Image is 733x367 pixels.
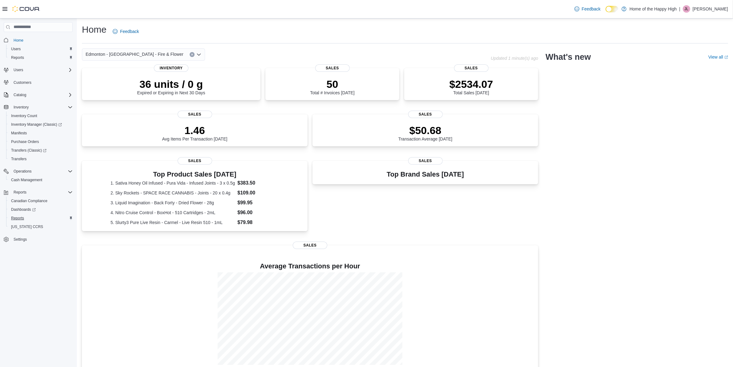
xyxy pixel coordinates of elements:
div: Total # Invoices [DATE] [310,78,354,95]
span: Sales [293,242,327,249]
button: Purchase Orders [6,137,75,146]
h2: What's new [546,52,591,62]
a: Feedback [572,3,603,15]
span: Reports [9,214,73,222]
span: Purchase Orders [11,139,39,144]
button: Settings [1,235,75,244]
button: Open list of options [196,52,201,57]
a: Inventory Manager (Classic) [6,120,75,129]
button: Canadian Compliance [6,197,75,205]
h1: Home [82,23,107,36]
button: Customers [1,78,75,87]
span: Sales [408,111,443,118]
a: Feedback [110,25,141,38]
dt: 2. Sky Rockets - SPACE RACE CANNABIS - Joints - 20 x 0.4g [111,190,235,196]
span: Edmonton - [GEOGRAPHIC_DATA] - Fire & Flower [86,51,183,58]
dt: 5. Slurty3 Pure Live Resin - Carmel - Live Resin 510 - 1mL [111,219,235,226]
a: Inventory Manager (Classic) [9,121,64,128]
button: Inventory [11,104,31,111]
span: Home [11,36,73,44]
span: Inventory [11,104,73,111]
div: Transaction Average [DATE] [398,124,453,141]
span: Users [14,67,23,72]
span: Dashboards [9,206,73,213]
a: View allExternal link [708,55,728,59]
span: Home [14,38,23,43]
a: Customers [11,79,34,86]
button: Inventory Count [6,112,75,120]
button: Reports [6,214,75,222]
span: Inventory Count [9,112,73,120]
span: Inventory [14,105,29,110]
img: Cova [12,6,40,12]
p: | [679,5,680,13]
h4: Average Transactions per Hour [87,263,533,270]
button: Users [11,66,26,74]
span: Manifests [9,129,73,137]
dd: $109.00 [237,189,279,197]
a: Settings [11,236,29,243]
button: Reports [11,189,29,196]
span: Cash Management [11,177,42,182]
span: Dark Mode [606,12,606,13]
span: Reports [11,55,24,60]
div: Avg Items Per Transaction [DATE] [162,124,228,141]
a: Purchase Orders [9,138,42,145]
svg: External link [724,55,728,59]
span: Inventory Manager (Classic) [9,121,73,128]
button: Inventory [1,103,75,112]
dd: $99.95 [237,199,279,206]
nav: Complex example [4,33,73,260]
a: Canadian Compliance [9,197,50,205]
button: Catalog [11,91,29,99]
span: Sales [178,111,212,118]
div: Expired or Expiring in Next 30 Days [137,78,205,95]
dd: $96.00 [237,209,279,216]
button: Operations [1,167,75,176]
span: Manifests [11,131,27,136]
span: Settings [14,237,27,242]
a: Home [11,37,26,44]
p: [PERSON_NAME] [693,5,728,13]
span: Reports [11,216,24,221]
span: Transfers (Classic) [11,148,46,153]
p: 50 [310,78,354,90]
a: Reports [9,54,26,61]
span: Reports [11,189,73,196]
span: Purchase Orders [9,138,73,145]
a: Dashboards [6,205,75,214]
span: Operations [11,168,73,175]
span: Catalog [11,91,73,99]
span: Reports [14,190,26,195]
span: Inventory [154,64,188,72]
button: [US_STATE] CCRS [6,222,75,231]
dt: 4. Nitro Cruise Control - BoxHot - 510 Cartridges - 2mL [111,210,235,216]
span: Cash Management [9,176,73,184]
button: Clear input [190,52,195,57]
span: Users [11,47,21,51]
p: 1.46 [162,124,228,137]
span: Sales [408,157,443,165]
button: Reports [6,53,75,62]
a: [US_STATE] CCRS [9,223,46,230]
span: Transfers [11,157,26,161]
input: Dark Mode [606,6,618,12]
dt: 1. Sativa Honey Oil Infused - Pura Vida - Infused Joints - 3 x 0.5g [111,180,235,186]
button: Reports [1,188,75,197]
span: Inventory Count [11,113,37,118]
span: [US_STATE] CCRS [11,224,43,229]
span: Customers [14,80,31,85]
button: Home [1,36,75,45]
span: Reports [9,54,73,61]
span: Feedback [582,6,601,12]
a: Transfers [9,155,29,163]
span: JL [685,5,689,13]
div: Joseph Loutitt [683,5,690,13]
span: Transfers [9,155,73,163]
p: 36 units / 0 g [137,78,205,90]
span: Users [9,45,73,53]
a: Inventory Count [9,112,40,120]
span: Feedback [120,28,139,35]
h3: Top Brand Sales [DATE] [387,171,464,178]
span: Canadian Compliance [9,197,73,205]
